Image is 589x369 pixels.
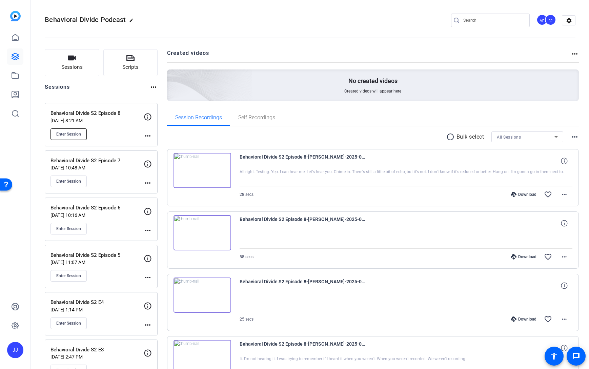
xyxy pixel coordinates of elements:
[571,133,579,141] mat-icon: more_horiz
[45,16,126,24] span: Behavioral Divide Podcast
[545,14,557,26] ngx-avatar: Jandle Johnson
[91,2,253,149] img: Creted videos background
[50,223,87,234] button: Enter Session
[7,342,23,358] div: JJ
[50,346,144,354] p: Behavioral Divide S2 E3
[167,49,571,62] h2: Created videos
[56,131,81,137] span: Enter Session
[344,88,401,94] span: Created videos will appear here
[45,49,99,76] button: Sessions
[50,317,87,329] button: Enter Session
[144,273,152,282] mat-icon: more_horiz
[174,278,231,313] img: thumb-nail
[348,77,398,85] p: No created videos
[560,190,568,199] mat-icon: more_horiz
[50,165,144,170] p: [DATE] 10:48 AM
[61,63,83,71] span: Sessions
[562,16,576,26] mat-icon: settings
[144,321,152,329] mat-icon: more_horiz
[122,63,139,71] span: Scripts
[571,50,579,58] mat-icon: more_horiz
[240,192,253,197] span: 28 secs
[56,273,81,279] span: Enter Session
[45,83,70,96] h2: Sessions
[50,270,87,282] button: Enter Session
[50,212,144,218] p: [DATE] 10:16 AM
[50,157,144,165] p: Behavioral Divide S2 Episode 7
[50,176,87,187] button: Enter Session
[497,135,521,140] span: All Sessions
[50,354,144,360] p: [DATE] 2:47 PM
[456,133,484,141] p: Bulk select
[508,192,540,197] div: Download
[544,253,552,261] mat-icon: favorite_border
[560,315,568,323] mat-icon: more_horiz
[560,253,568,261] mat-icon: more_horiz
[240,254,253,259] span: 58 secs
[174,153,231,188] img: thumb-nail
[149,83,158,91] mat-icon: more_horiz
[50,251,144,259] p: Behavioral Divide S2 Episode 5
[463,16,524,24] input: Search
[240,215,365,231] span: Behavioral Divide S2 Episode 8-[PERSON_NAME]-2025-08-27-08-56-46-060-0
[50,128,87,140] button: Enter Session
[50,118,144,123] p: [DATE] 8:21 AM
[50,299,144,306] p: Behavioral Divide S2 E4
[56,179,81,184] span: Enter Session
[240,278,365,294] span: Behavioral Divide S2 Episode 8-[PERSON_NAME]-2025-08-27-08-54-22-024-0
[446,133,456,141] mat-icon: radio_button_unchecked
[50,307,144,312] p: [DATE] 1:14 PM
[144,226,152,234] mat-icon: more_horiz
[50,109,144,117] p: Behavioral Divide S2 Episode 8
[544,315,552,323] mat-icon: favorite_border
[240,317,253,322] span: 25 secs
[240,153,365,169] span: Behavioral Divide S2 Episode 8-[PERSON_NAME]-2025-08-27-09-02-34-049-0
[56,321,81,326] span: Enter Session
[144,132,152,140] mat-icon: more_horiz
[50,204,144,212] p: Behavioral Divide S2 Episode 6
[536,14,548,25] div: AF
[508,254,540,260] div: Download
[536,14,548,26] ngx-avatar: Anthony Frerking
[544,190,552,199] mat-icon: favorite_border
[144,179,152,187] mat-icon: more_horiz
[56,226,81,231] span: Enter Session
[238,115,275,120] span: Self Recordings
[174,215,231,250] img: thumb-nail
[10,11,21,21] img: blue-gradient.svg
[572,352,580,360] mat-icon: message
[175,115,222,120] span: Session Recordings
[129,18,137,26] mat-icon: edit
[50,260,144,265] p: [DATE] 11:07 AM
[508,316,540,322] div: Download
[545,14,556,25] div: JJ
[550,352,558,360] mat-icon: accessibility
[240,340,365,356] span: Behavioral Divide S2 Episode 8-[PERSON_NAME]-2025-08-26-13-54-14-803-0
[103,49,158,76] button: Scripts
